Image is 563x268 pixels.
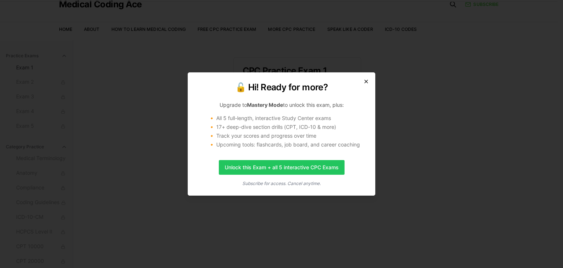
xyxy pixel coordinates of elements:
li: 🔸 Track your scores and progress over time [209,132,366,140]
li: 🔸 Upcoming tools: flashcards, job board, and career coaching [209,141,366,148]
h2: 🔓 Hi! Ready for more? [197,82,366,93]
a: Unlock this Exam + all 5 interactive CPC Exams [219,160,345,175]
strong: Mastery Mode [247,102,283,108]
p: Upgrade to to unlock this exam, plus: [197,101,366,109]
li: 🔸 17+ deep-dive section drills (CPT, ICD-10 & more) [209,123,366,131]
i: Subscribe for access. Cancel anytime. [242,181,321,186]
li: 🔸 All 5 full-length, interactive Study Center exams [209,115,366,122]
